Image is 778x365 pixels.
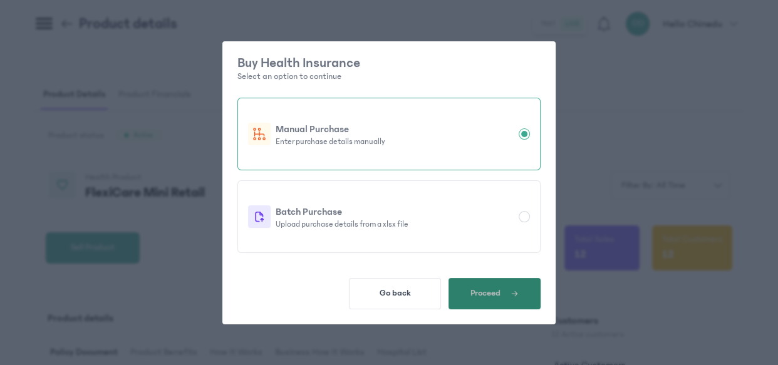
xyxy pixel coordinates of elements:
button: Proceed [449,278,541,309]
span: Go back [380,288,411,298]
p: Buy Health Insurance [237,56,541,70]
p: Enter purchase details manually [276,136,514,147]
button: Go back [349,278,441,309]
p: Manual Purchase [276,121,514,136]
p: Select an option to continue [237,70,541,83]
p: Batch Purchase [276,204,514,219]
span: Proceed [470,288,501,298]
p: Upload purchase details from a xlsx file [276,219,514,229]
